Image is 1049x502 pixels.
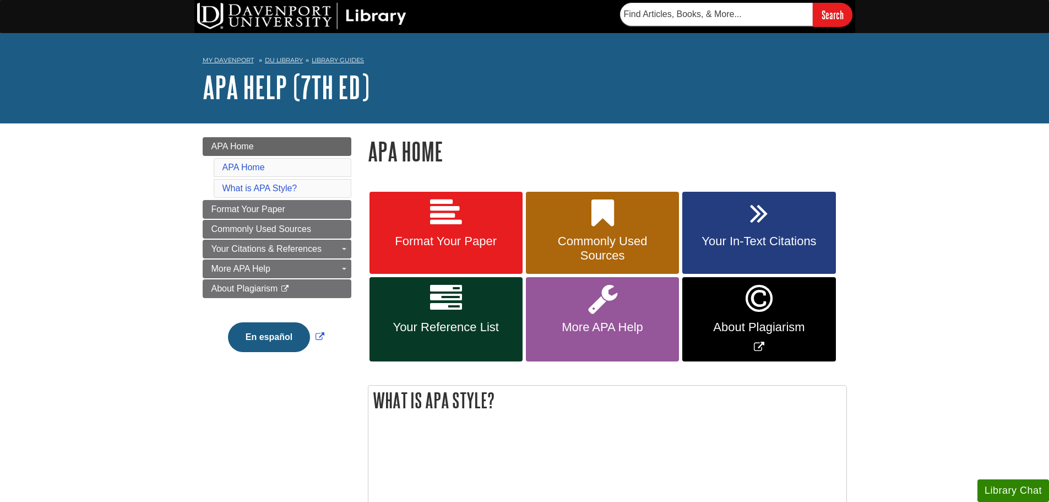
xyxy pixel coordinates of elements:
a: Your In-Text Citations [682,192,835,274]
span: About Plagiarism [211,284,278,293]
a: DU Library [265,56,303,64]
a: Link opens in new window [225,332,327,342]
span: Your In-Text Citations [691,234,827,249]
a: More APA Help [526,277,679,361]
span: Your Citations & References [211,244,322,253]
a: Format Your Paper [369,192,523,274]
button: Library Chat [977,479,1049,502]
div: Guide Page Menu [203,137,351,371]
a: APA Help (7th Ed) [203,70,369,104]
a: More APA Help [203,260,351,278]
span: More APA Help [534,320,671,334]
span: Commonly Used Sources [534,234,671,263]
a: My Davenport [203,56,254,65]
a: Your Reference List [369,277,523,361]
a: Your Citations & References [203,240,351,258]
span: Your Reference List [378,320,514,334]
h1: APA Home [368,137,847,165]
input: Search [813,3,852,26]
a: APA Home [203,137,351,156]
a: Link opens in new window [682,277,835,361]
span: About Plagiarism [691,320,827,334]
a: Library Guides [312,56,364,64]
span: Format Your Paper [378,234,514,249]
i: This link opens in a new window [280,285,290,293]
nav: breadcrumb [203,53,847,71]
a: What is APA Style? [222,183,297,193]
a: About Plagiarism [203,279,351,298]
a: Commonly Used Sources [203,220,351,239]
span: Format Your Paper [211,204,285,214]
a: APA Home [222,163,265,172]
h2: What is APA Style? [368,386,846,415]
a: Commonly Used Sources [526,192,679,274]
span: More APA Help [211,264,270,273]
form: Searches DU Library's articles, books, and more [620,3,852,26]
a: Format Your Paper [203,200,351,219]
span: Commonly Used Sources [211,224,311,234]
span: APA Home [211,142,254,151]
button: En español [228,322,310,352]
img: DU Library [197,3,406,29]
input: Find Articles, Books, & More... [620,3,813,26]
